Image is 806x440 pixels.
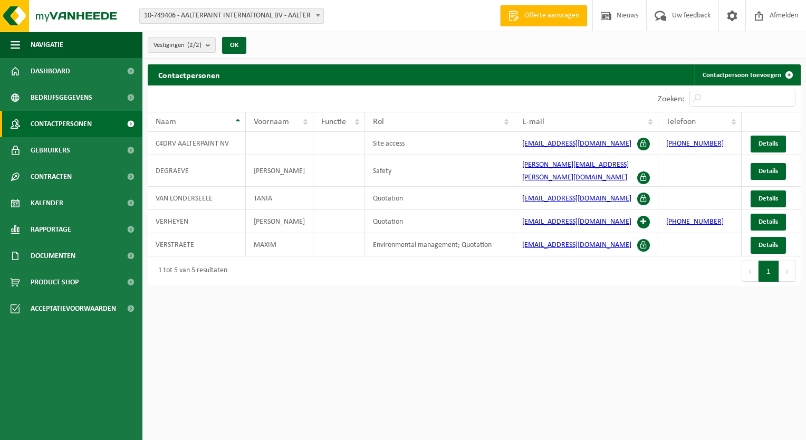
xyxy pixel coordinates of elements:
span: Contactpersonen [31,111,92,137]
span: Telefoon [666,118,696,126]
span: Rapportage [31,216,71,243]
a: Details [751,190,786,207]
span: Naam [156,118,176,126]
button: 1 [759,261,779,282]
td: Site access [365,132,514,155]
td: Quotation [365,187,514,210]
span: Details [759,218,778,225]
a: [EMAIL_ADDRESS][DOMAIN_NAME] [522,140,631,148]
span: E-mail [522,118,544,126]
span: Details [759,242,778,248]
td: VAN LONDERSEELE [148,187,246,210]
a: Offerte aanvragen [500,5,587,26]
button: OK [222,37,246,54]
span: Dashboard [31,58,70,84]
td: Environmental management; Quotation [365,233,514,256]
span: Contracten [31,164,72,190]
a: [EMAIL_ADDRESS][DOMAIN_NAME] [522,218,631,226]
span: Documenten [31,243,75,269]
a: Contactpersoon toevoegen [694,64,800,85]
td: TANIA [246,187,313,210]
a: [PERSON_NAME][EMAIL_ADDRESS][PERSON_NAME][DOMAIN_NAME] [522,161,629,181]
td: MAXIM [246,233,313,256]
td: VERHEYEN [148,210,246,233]
span: Rol [373,118,384,126]
td: Safety [365,155,514,187]
span: Bedrijfsgegevens [31,84,92,111]
span: Offerte aanvragen [522,11,582,21]
span: Vestigingen [153,37,201,53]
span: Gebruikers [31,137,70,164]
a: Details [751,163,786,180]
span: 10-749406 - AALTERPAINT INTERNATIONAL BV - AALTER [140,8,323,23]
td: Quotation [365,210,514,233]
td: C4DRV AALTERPAINT NV [148,132,246,155]
span: Kalender [31,190,63,216]
td: [PERSON_NAME] [246,155,313,187]
a: [EMAIL_ADDRESS][DOMAIN_NAME] [522,241,631,249]
a: [PHONE_NUMBER] [666,140,724,148]
td: DEGRAEVE [148,155,246,187]
a: Details [751,136,786,152]
div: 1 tot 5 van 5 resultaten [153,262,227,281]
a: Details [751,214,786,231]
a: [PHONE_NUMBER] [666,218,724,226]
a: [EMAIL_ADDRESS][DOMAIN_NAME] [522,195,631,203]
a: Details [751,237,786,254]
span: Details [759,195,778,202]
span: Functie [321,118,346,126]
button: Next [779,261,795,282]
span: Details [759,140,778,147]
span: Acceptatievoorwaarden [31,295,116,322]
span: Voornaam [254,118,289,126]
span: Navigatie [31,32,63,58]
h2: Contactpersonen [148,64,231,85]
count: (2/2) [187,42,201,49]
label: Zoeken: [658,95,684,103]
span: 10-749406 - AALTERPAINT INTERNATIONAL BV - AALTER [139,8,324,24]
button: Previous [742,261,759,282]
span: Details [759,168,778,175]
td: VERSTRAETE [148,233,246,256]
span: Product Shop [31,269,79,295]
button: Vestigingen(2/2) [148,37,216,53]
td: [PERSON_NAME] [246,210,313,233]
